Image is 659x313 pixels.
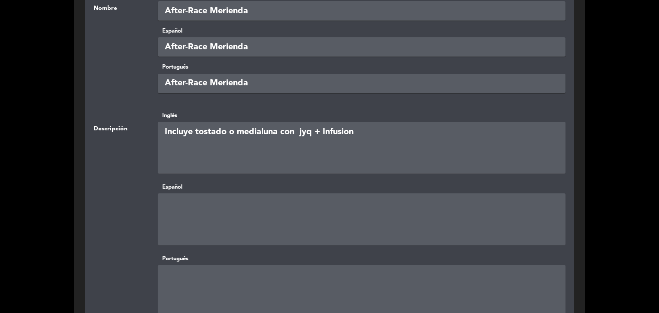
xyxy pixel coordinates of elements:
[158,254,565,263] div: Portugués
[158,27,565,36] label: Español
[94,5,117,11] span: Nombre
[94,126,127,132] span: Descripción
[158,63,565,72] label: Portugués
[158,183,565,192] div: Español
[158,111,565,120] div: Inglés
